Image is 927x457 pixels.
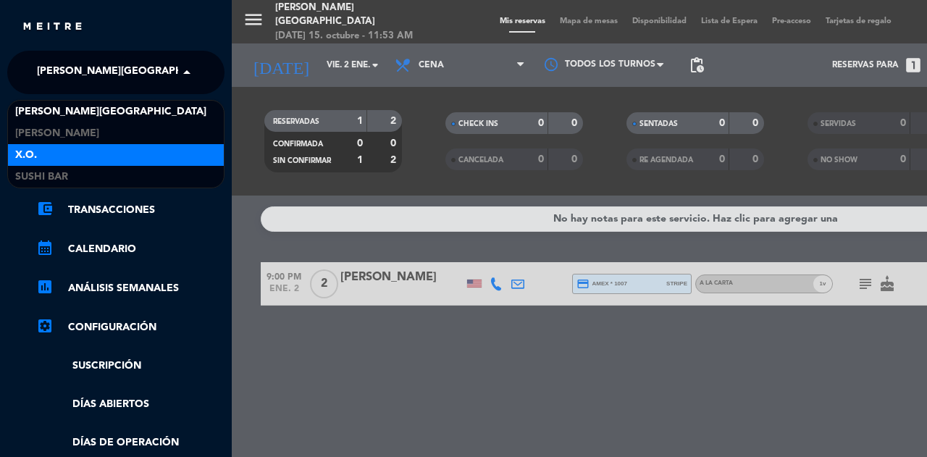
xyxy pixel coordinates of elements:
span: [PERSON_NAME][GEOGRAPHIC_DATA] [15,104,206,120]
a: calendar_monthCalendario [36,240,225,258]
a: Días de Operación [36,435,225,451]
span: SUSHI BAR [15,169,68,185]
img: MEITRE [22,22,83,33]
i: assessment [36,278,54,295]
i: calendar_month [36,239,54,256]
i: account_balance_wallet [36,200,54,217]
a: Suscripción [36,358,225,374]
a: assessmentANÁLISIS SEMANALES [36,280,225,297]
span: [PERSON_NAME][GEOGRAPHIC_DATA] [37,57,228,88]
a: Días abiertos [36,396,225,413]
span: [PERSON_NAME] [15,125,99,142]
span: X.O. [15,147,37,164]
i: settings_applications [36,317,54,335]
a: Configuración [36,319,225,336]
a: account_balance_walletTransacciones [36,201,225,219]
